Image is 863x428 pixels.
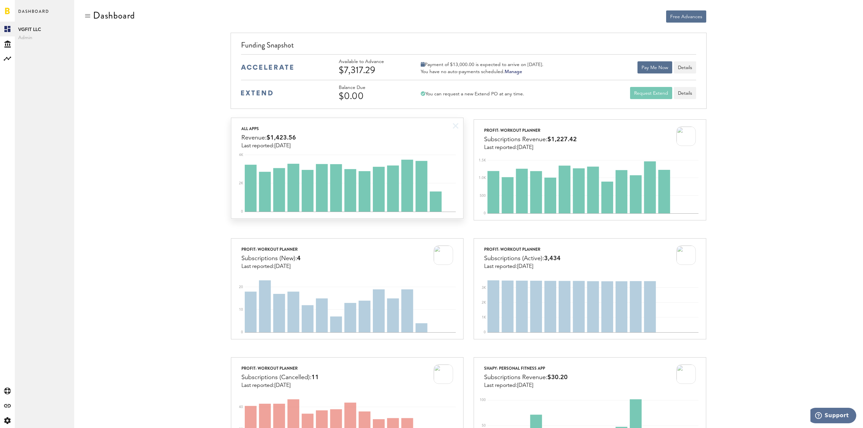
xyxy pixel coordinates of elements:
[421,62,543,68] div: Payment of $13,000.00 is expected to arrive on [DATE].
[674,61,696,73] button: Details
[241,383,319,389] div: Last reported:
[630,87,672,99] button: Request Extend
[239,405,243,409] text: 40
[484,331,486,334] text: 0
[297,255,301,262] span: 4
[241,90,273,96] img: extend-medium-blue-logo.svg
[241,125,296,133] div: All apps
[676,245,696,265] img: 100x100bb_jssXdTp.jpg
[241,210,243,213] text: 0
[517,264,533,269] span: [DATE]
[666,10,706,23] button: Free Advances
[421,91,524,97] div: You can request a new Extend PO at any time.
[517,145,533,150] span: [DATE]
[484,245,561,253] div: ProFit: Workout Planner
[482,316,486,319] text: 1K
[484,145,577,151] div: Last reported:
[517,383,533,388] span: [DATE]
[434,364,453,384] img: 100x100bb_jssXdTp.jpg
[482,286,486,289] text: 3K
[18,7,49,22] span: Dashboard
[241,264,301,270] div: Last reported:
[239,285,243,289] text: 20
[93,10,135,21] div: Dashboard
[479,159,486,162] text: 1.5K
[676,126,696,146] img: 100x100bb_jssXdTp.jpg
[480,399,486,402] text: 100
[274,264,291,269] span: [DATE]
[339,85,403,91] div: Balance Due
[484,134,577,145] div: Subscriptions Revenue:
[267,135,296,141] span: $1,423.56
[482,424,486,428] text: 50
[241,372,319,383] div: Subscriptions (Cancelled):
[482,301,486,304] text: 2K
[484,264,561,270] div: Last reported:
[484,364,568,372] div: Shapy: Personal Fitness App
[547,136,577,143] span: $1,227.42
[274,143,291,149] span: [DATE]
[18,34,71,42] span: Admin
[311,374,319,380] span: 11
[339,59,403,65] div: Available to Advance
[484,383,568,389] div: Last reported:
[544,255,561,262] span: 3,434
[674,87,696,99] a: Details
[810,408,856,425] iframe: Opens a widget where you can find more information
[339,65,403,75] div: $7,317.29
[479,176,486,180] text: 1.0K
[484,253,561,264] div: Subscriptions (Active):
[241,253,301,264] div: Subscriptions (New):
[241,245,301,253] div: ProFit: Workout Planner
[339,91,403,101] div: $0.00
[274,383,291,388] span: [DATE]
[241,133,296,143] div: Revenue:
[480,194,486,197] text: 500
[547,374,568,380] span: $30.20
[484,212,486,215] text: 0
[676,364,696,384] img: 100x100bb_UPPn20v.jpg
[241,40,696,54] div: Funding Snapshot
[484,126,577,134] div: ProFit: Workout Planner
[18,26,71,34] span: VGFIT LLC
[505,69,522,74] a: Manage
[484,372,568,383] div: Subscriptions Revenue:
[637,61,672,73] button: Pay Me Now
[241,143,296,149] div: Last reported:
[241,331,243,334] text: 0
[239,182,243,185] text: 2K
[239,153,243,157] text: 4K
[241,65,293,70] img: accelerate-medium-blue-logo.svg
[421,69,543,75] div: You have no auto-payments scheduled.
[434,245,453,265] img: 100x100bb_jssXdTp.jpg
[239,308,243,311] text: 10
[241,364,319,372] div: ProFit: Workout Planner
